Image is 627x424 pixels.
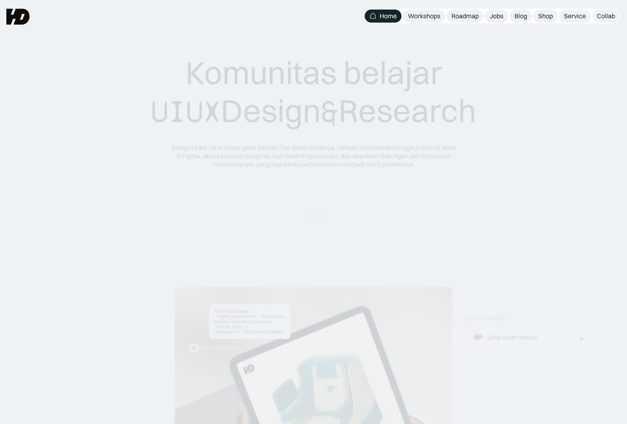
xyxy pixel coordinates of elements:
[314,226,328,234] span: 50k+
[514,12,527,20] div: Blog
[271,226,356,235] div: Dipercaya oleh designers
[151,93,221,131] span: UIUX
[447,10,484,23] a: Roadmap
[490,12,503,20] div: Jobs
[597,12,615,20] div: Collab
[408,12,440,20] div: Workshops
[171,144,456,168] div: Bangun karir UIUX tanpa gelar formal? Yas disini mulainya. Pelajari teori desain hingga practical...
[451,12,479,20] div: Roadmap
[403,10,445,23] a: Workshops
[533,10,558,23] a: Shop
[510,10,532,23] a: Blog
[592,10,620,23] a: Collab
[465,315,505,322] div: WHO’S HIRING?
[564,12,586,20] div: Service
[321,93,338,131] span: &
[538,12,553,20] div: Shop
[365,10,401,23] a: Home
[151,54,476,131] div: Komunitas belajar Design Research
[485,10,508,23] a: Jobs
[487,333,537,342] div: Lihat loker desain
[380,12,397,20] div: Home
[559,10,591,23] a: Service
